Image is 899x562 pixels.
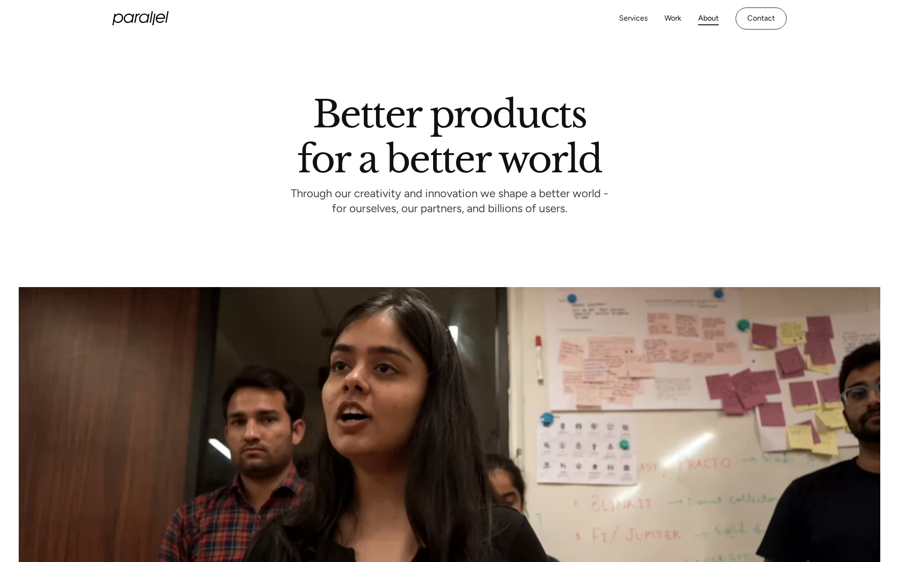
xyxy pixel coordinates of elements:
[619,12,648,25] a: Services
[112,11,169,25] a: home
[664,12,681,25] a: Work
[291,189,608,215] p: Through our creativity and innovation we shape a better world - for ourselves, our partners, and ...
[297,101,601,173] h1: Better products for a better world
[698,12,719,25] a: About
[736,7,787,30] a: Contact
